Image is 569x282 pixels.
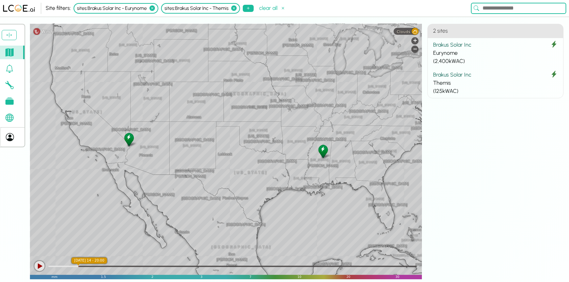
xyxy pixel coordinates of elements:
[411,46,418,53] div: Zoom out
[397,29,410,34] span: Clouds
[123,132,135,147] div: Eurynome
[74,3,158,13] div: sites: Brakus Solar Inc - Eurynome
[433,57,558,65] div: ( 2,400 kWAC)
[433,41,558,49] div: Brakus Solar Inc
[433,87,558,95] div: ( 125 kWAC)
[161,3,240,13] div: sites: Brakus Solar Inc - Themis
[411,37,418,44] div: Zoom in
[72,258,107,264] div: local time
[256,3,288,13] button: clear all
[72,258,107,264] div: [DATE] 14 - 20:00
[430,38,560,68] button: Brakus Solar Inc Eurynome (2,400kWAC)
[3,4,35,12] img: LCOE.ai
[433,79,558,87] div: Themis
[433,71,558,79] div: Brakus Solar Inc
[430,68,560,98] button: Brakus Solar Inc Themis (125kWAC)
[428,24,563,38] h4: 2 sites
[46,4,71,12] div: Site filters:
[433,49,558,57] div: Eurynome
[317,144,329,159] div: Themis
